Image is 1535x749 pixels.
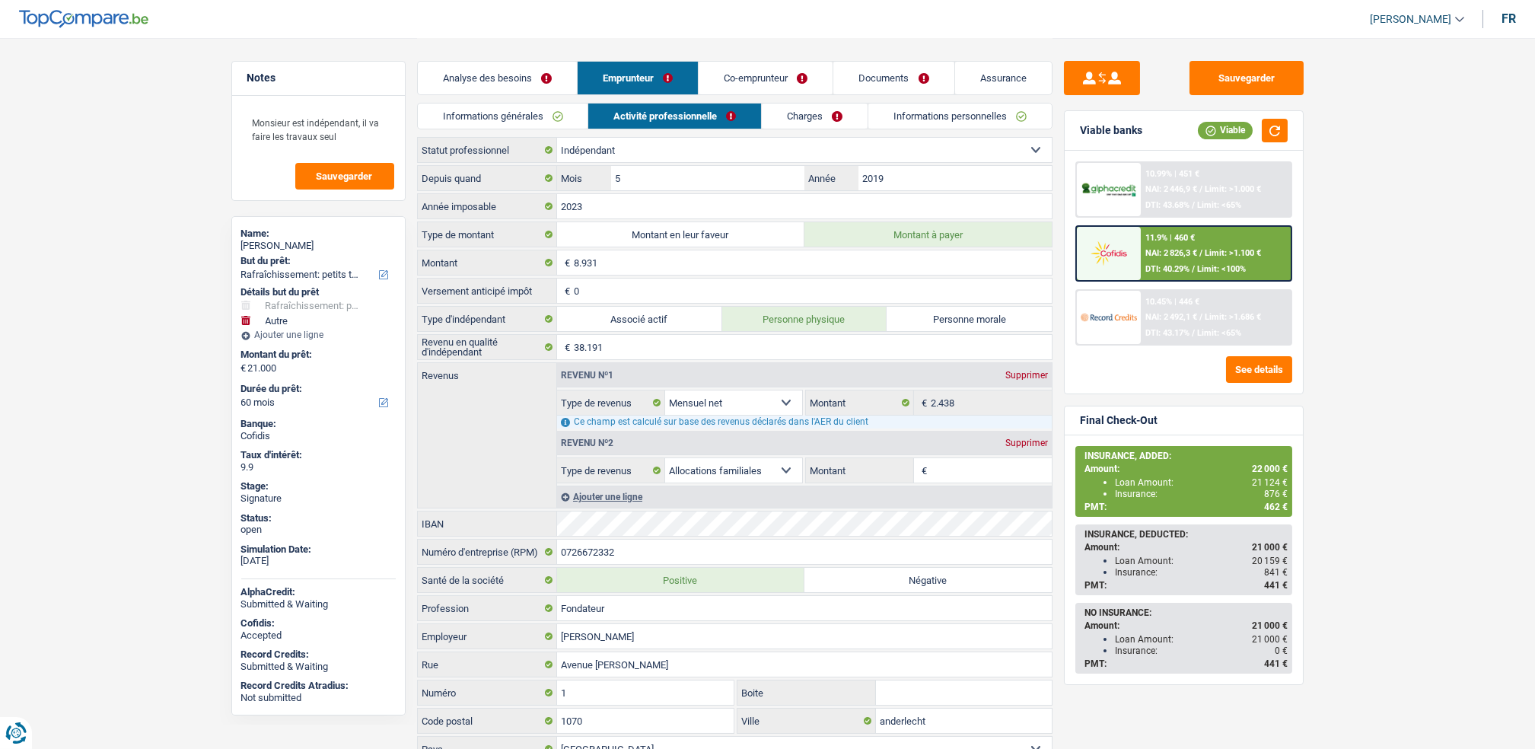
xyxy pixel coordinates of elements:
span: € [914,458,931,483]
div: INSURANCE, DEDUCTED: [1084,529,1288,540]
div: Name: [241,228,396,240]
span: 462 € [1264,502,1288,512]
label: Année [804,166,858,190]
label: Ville [737,709,876,733]
div: Ce champ est calculé sur base des revenus déclarés dans l'AER du client [557,416,1052,429]
h5: Notes [247,72,390,84]
button: See details [1226,356,1292,383]
div: Insurance: [1115,489,1288,499]
label: Montant [806,458,914,483]
div: Viable banks [1080,124,1142,137]
div: Viable [1198,122,1253,139]
label: Code postal [418,709,557,733]
span: DTI: 43.68% [1145,200,1189,210]
div: 10.45% | 446 € [1145,297,1199,307]
span: 20 159 € [1252,556,1288,566]
span: € [241,362,247,374]
div: [PERSON_NAME] [241,240,396,252]
span: 21 124 € [1252,477,1288,488]
a: Emprunteur [578,62,698,94]
div: PMT: [1084,580,1288,591]
label: Montant [418,250,557,275]
label: But du prêt: [241,255,393,267]
label: Négative [804,568,1052,592]
span: 0 € [1275,645,1288,656]
label: Profession [418,596,557,620]
button: Sauvegarder [295,163,394,190]
input: AAAA [858,166,1051,190]
span: 21 000 € [1252,542,1288,553]
div: Loan Amount: [1115,634,1288,645]
div: Simulation Date: [241,543,396,556]
label: Type d'indépendant [418,307,557,331]
div: Loan Amount: [1115,477,1288,488]
div: Submitted & Waiting [241,598,396,610]
div: 10.99% | 451 € [1145,169,1199,179]
span: Limit: <65% [1197,200,1241,210]
span: / [1192,264,1195,274]
div: Stage: [241,480,396,492]
input: MM [611,166,804,190]
div: Insurance: [1115,567,1288,578]
div: Ajouter une ligne [557,486,1052,508]
label: Depuis quand [418,166,557,190]
label: Montant [806,390,914,415]
button: Sauvegarder [1189,61,1304,95]
span: € [914,390,931,415]
div: 9.9 [241,461,396,473]
label: Année imposable [418,194,557,218]
div: NO INSURANCE: [1084,607,1288,618]
span: 841 € [1264,567,1288,578]
label: Santé de la société [418,568,557,592]
div: INSURANCE, ADDED: [1084,451,1288,461]
div: Taux d'intérêt: [241,449,396,461]
label: Durée du prêt: [241,383,393,395]
div: PMT: [1084,658,1288,669]
label: Revenu en qualité d'indépendant [418,335,557,359]
a: Analyse des besoins [418,62,577,94]
a: Charges [762,104,868,129]
label: Rue [418,652,557,677]
div: Accepted [241,629,396,642]
div: Submitted & Waiting [241,661,396,673]
a: Informations personnelles [868,104,1052,129]
div: open [241,524,396,536]
div: AlphaCredit: [241,586,396,598]
div: Amount: [1084,620,1288,631]
span: NAI: 2 826,3 € [1145,248,1197,258]
label: Personne physique [722,307,887,331]
a: Assurance [955,62,1052,94]
div: Status: [241,512,396,524]
label: Employeur [418,624,557,649]
span: / [1199,184,1202,194]
div: 11.9% | 460 € [1145,233,1195,243]
label: Associé actif [557,307,722,331]
label: Boite [737,680,876,705]
div: Record Credits Atradius: [241,680,396,692]
div: Cofidis [241,430,396,442]
div: PMT: [1084,502,1288,512]
div: Final Check-Out [1080,414,1158,427]
label: Mois [557,166,611,190]
span: NAI: 2 492,1 € [1145,312,1197,322]
a: Co-emprunteur [699,62,833,94]
label: Personne morale [887,307,1052,331]
div: Ajouter une ligne [241,330,396,340]
div: Détails but du prêt [241,286,396,298]
span: 441 € [1264,580,1288,591]
div: Record Credits: [241,649,396,661]
span: 22 000 € [1252,464,1288,474]
label: IBAN [418,512,557,536]
label: Numéro d'entreprise (RPM) [418,540,557,564]
span: / [1199,248,1202,258]
span: / [1199,312,1202,322]
img: AlphaCredit [1081,181,1137,199]
span: € [557,279,574,303]
div: Supprimer [1002,438,1052,448]
div: Revenu nº2 [557,438,617,448]
div: Not submitted [241,692,396,704]
label: Versement anticipé impôt [418,279,557,303]
span: 21 000 € [1252,634,1288,645]
span: NAI: 2 446,9 € [1145,184,1197,194]
div: Revenu nº1 [557,371,617,380]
